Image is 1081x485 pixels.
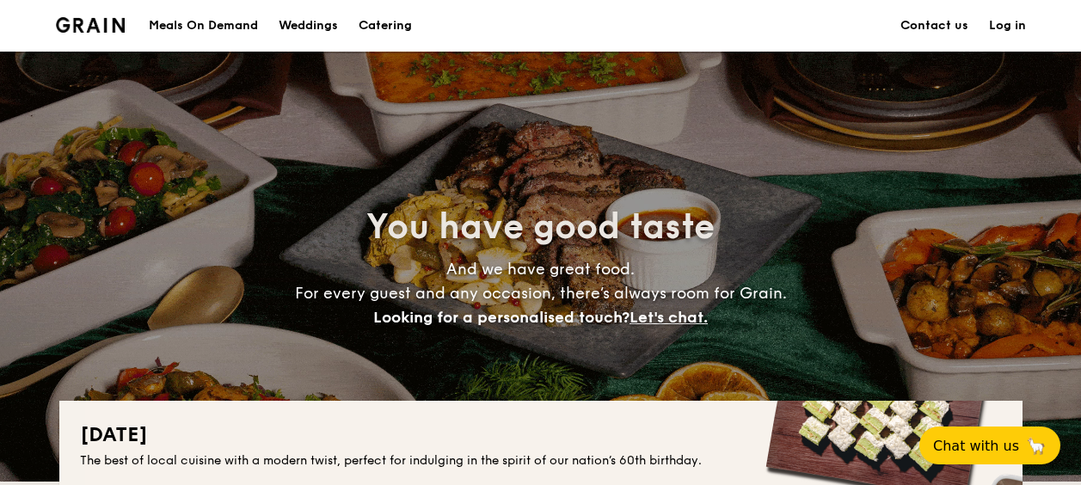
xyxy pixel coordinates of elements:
[919,427,1060,464] button: Chat with us🦙
[373,308,630,327] span: Looking for a personalised touch?
[295,260,787,327] span: And we have great food. For every guest and any occasion, there’s always room for Grain.
[80,421,1002,449] h2: [DATE]
[80,452,1002,470] div: The best of local cuisine with a modern twist, perfect for indulging in the spirit of our nation’...
[56,17,126,33] a: Logotype
[56,17,126,33] img: Grain
[366,206,715,248] span: You have good taste
[1026,436,1047,456] span: 🦙
[933,438,1019,454] span: Chat with us
[630,308,708,327] span: Let's chat.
